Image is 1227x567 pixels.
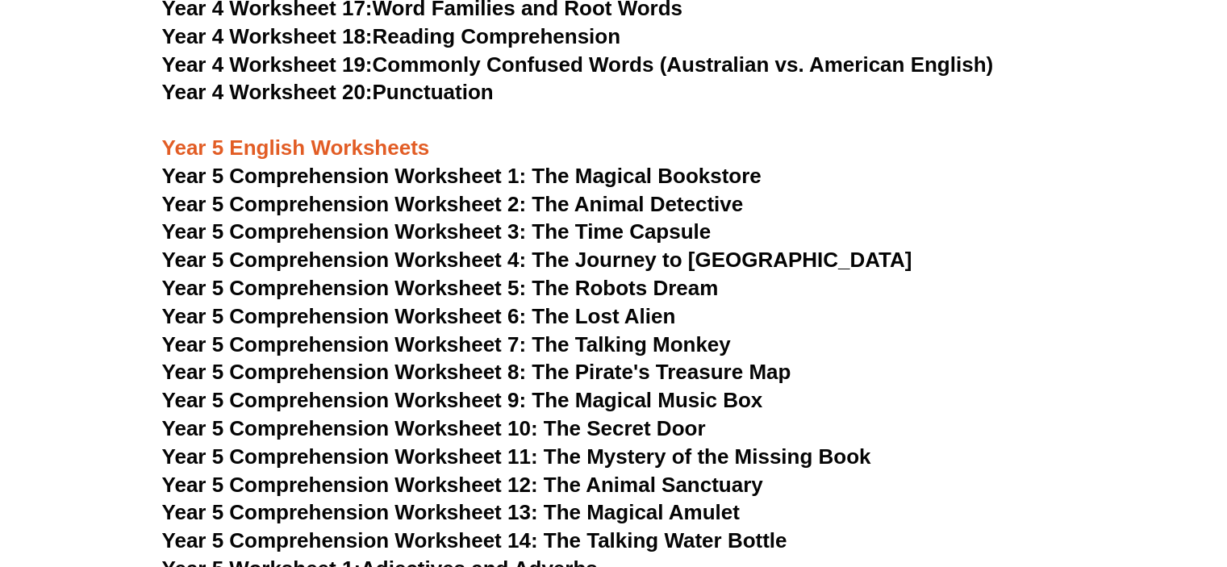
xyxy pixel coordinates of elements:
[162,52,994,77] a: Year 4 Worksheet 19:Commonly Confused Words (Australian vs. American English)
[162,24,373,48] span: Year 4 Worksheet 18:
[162,528,787,552] a: Year 5 Comprehension Worksheet 14: The Talking Water Bottle
[162,500,740,524] a: Year 5 Comprehension Worksheet 13: The Magical Amulet
[162,107,1066,162] h3: Year 5 English Worksheets
[162,444,871,469] a: Year 5 Comprehension Worksheet 11: The Mystery of the Missing Book
[162,276,719,300] a: Year 5 Comprehension Worksheet 5: The Robots Dream
[162,360,791,384] a: Year 5 Comprehension Worksheet 8: The Pirate's Treasure Map
[162,248,912,272] a: Year 5 Comprehension Worksheet 4: The Journey to [GEOGRAPHIC_DATA]
[162,52,373,77] span: Year 4 Worksheet 19:
[162,388,763,412] a: Year 5 Comprehension Worksheet 9: The Magical Music Box
[162,332,731,356] a: Year 5 Comprehension Worksheet 7: The Talking Monkey
[162,24,620,48] a: Year 4 Worksheet 18:Reading Comprehension
[162,80,373,104] span: Year 4 Worksheet 20:
[162,416,706,440] a: Year 5 Comprehension Worksheet 10: The Secret Door
[162,473,763,497] a: Year 5 Comprehension Worksheet 12: The Animal Sanctuary
[162,164,762,188] a: Year 5 Comprehension Worksheet 1: The Magical Bookstore
[162,80,494,104] a: Year 4 Worksheet 20:Punctuation
[162,219,712,244] a: Year 5 Comprehension Worksheet 3: The Time Capsule
[958,386,1227,567] iframe: Chat Widget
[162,192,744,216] a: Year 5 Comprehension Worksheet 2: The Animal Detective
[162,304,676,328] a: Year 5 Comprehension Worksheet 6: The Lost Alien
